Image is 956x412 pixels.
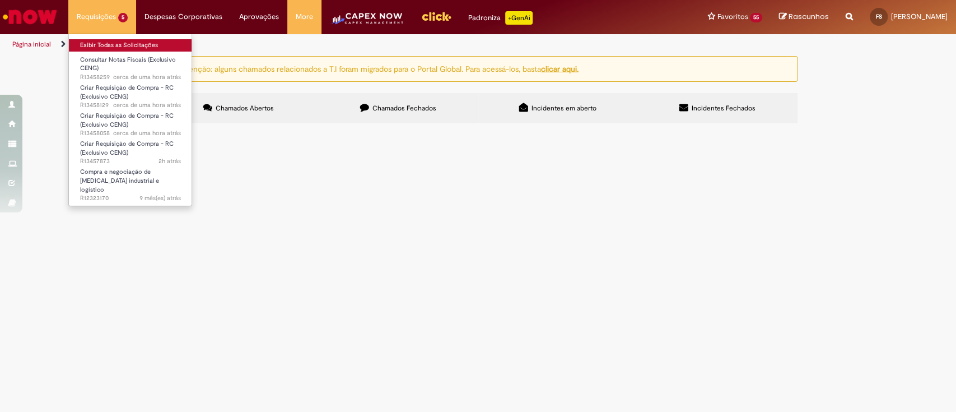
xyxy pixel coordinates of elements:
[876,13,882,20] span: FS
[69,138,192,162] a: Aberto R13457873 : Criar Requisição de Compra - RC (Exclusivo CENG)
[113,129,181,137] span: cerca de uma hora atrás
[139,194,181,202] span: 9 mês(es) atrás
[80,73,181,82] span: R13458259
[68,34,192,206] ul: Requisições
[80,157,181,166] span: R13457873
[158,157,181,165] span: 2h atrás
[69,39,192,52] a: Exibir Todas as Solicitações
[505,11,533,25] p: +GenAi
[69,166,192,190] a: Aberto R12323170 : Compra e negociação de Capex industrial e logístico
[330,11,404,34] img: CapexLogo5.png
[113,129,181,137] time: 28/08/2025 14:01:13
[80,112,174,129] span: Criar Requisição de Compra - RC (Exclusivo CENG)
[80,84,174,101] span: Criar Requisição de Compra - RC (Exclusivo CENG)
[1,6,59,28] img: ServiceNow
[750,13,762,22] span: 55
[468,11,533,25] div: Padroniza
[181,63,579,73] ng-bind-html: Atenção: alguns chamados relacionados a T.I foram migrados para o Portal Global. Para acessá-los,...
[80,140,174,157] span: Criar Requisição de Compra - RC (Exclusivo CENG)
[113,73,181,81] time: 28/08/2025 14:31:24
[80,101,181,110] span: R13458129
[216,104,274,113] span: Chamados Abertos
[421,8,451,25] img: click_logo_yellow_360x200.png
[80,168,159,193] span: Compra e negociação de [MEDICAL_DATA] industrial e logístico
[531,104,596,113] span: Incidentes em aberto
[80,194,181,203] span: R12323170
[80,55,176,73] span: Consultar Notas Fiscais (Exclusivo CENG)
[158,157,181,165] time: 28/08/2025 13:32:41
[69,82,192,106] a: Aberto R13458129 : Criar Requisição de Compra - RC (Exclusivo CENG)
[717,11,748,22] span: Favoritos
[69,54,192,78] a: Aberto R13458259 : Consultar Notas Fiscais (Exclusivo CENG)
[77,11,116,22] span: Requisições
[789,11,829,22] span: Rascunhos
[8,34,629,55] ul: Trilhas de página
[541,63,579,73] a: clicar aqui.
[113,101,181,109] span: cerca de uma hora atrás
[113,101,181,109] time: 28/08/2025 14:10:56
[692,104,756,113] span: Incidentes Fechados
[139,194,181,202] time: 26/11/2024 14:53:50
[144,11,222,22] span: Despesas Corporativas
[891,12,948,21] span: [PERSON_NAME]
[779,12,829,22] a: Rascunhos
[296,11,313,22] span: More
[12,40,51,49] a: Página inicial
[113,73,181,81] span: cerca de uma hora atrás
[118,13,128,22] span: 5
[69,110,192,134] a: Aberto R13458058 : Criar Requisição de Compra - RC (Exclusivo CENG)
[80,129,181,138] span: R13458058
[372,104,436,113] span: Chamados Fechados
[239,11,279,22] span: Aprovações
